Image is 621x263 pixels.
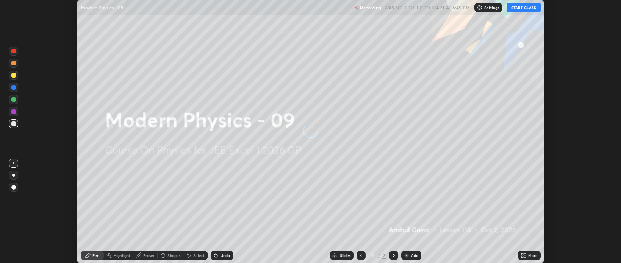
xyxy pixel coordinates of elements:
p: Settings [484,6,499,9]
div: / [378,253,380,258]
div: Pen [92,254,99,257]
p: Modern Physics - 09 [81,5,124,11]
div: Shapes [167,254,180,257]
div: Select [193,254,205,257]
div: Add [411,254,418,257]
div: Undo [221,254,230,257]
div: Eraser [143,254,155,257]
div: Highlight [114,254,130,257]
div: 2 [382,252,386,259]
div: Slides [340,254,350,257]
div: 2 [369,253,376,258]
img: class-settings-icons [477,5,483,11]
button: START CLASS [507,3,541,12]
h5: WAS SCHEDULED TO START AT 6:45 PM [384,4,470,11]
div: More [528,254,538,257]
img: recording.375f2c34.svg [352,5,358,11]
p: Recording [360,5,381,11]
img: add-slide-button [404,252,410,258]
